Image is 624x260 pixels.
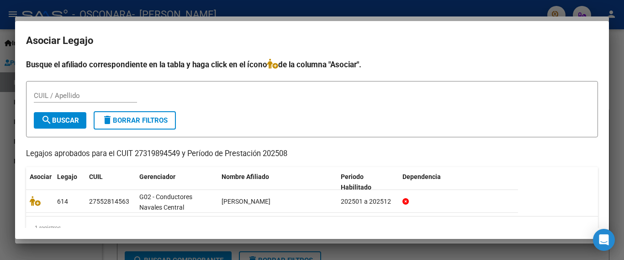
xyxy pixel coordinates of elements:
[218,167,337,197] datatable-header-cell: Nombre Afiliado
[89,196,129,207] div: 27552814563
[26,32,598,49] h2: Asociar Legajo
[34,112,86,129] button: Buscar
[139,193,192,211] span: G02 - Conductores Navales Central
[102,116,168,125] span: Borrar Filtros
[53,167,85,197] datatable-header-cell: Legajo
[89,173,103,180] span: CUIL
[402,173,441,180] span: Dependencia
[41,116,79,125] span: Buscar
[341,173,371,191] span: Periodo Habilitado
[337,167,399,197] datatable-header-cell: Periodo Habilitado
[30,173,52,180] span: Asociar
[41,114,52,125] mat-icon: search
[593,229,615,251] div: Open Intercom Messenger
[222,198,270,205] span: CASTILLO PEREZ SOFIA
[57,198,68,205] span: 614
[26,167,53,197] datatable-header-cell: Asociar
[399,167,518,197] datatable-header-cell: Dependencia
[26,217,598,239] div: 1 registros
[85,167,136,197] datatable-header-cell: CUIL
[102,114,113,125] mat-icon: delete
[341,196,395,207] div: 202501 a 202512
[222,173,269,180] span: Nombre Afiliado
[26,148,598,160] p: Legajos aprobados para el CUIT 27319894549 y Período de Prestación 202508
[136,167,218,197] datatable-header-cell: Gerenciador
[26,59,598,70] h4: Busque el afiliado correspondiente en la tabla y haga click en el ícono de la columna "Asociar".
[139,173,175,180] span: Gerenciador
[94,111,176,130] button: Borrar Filtros
[57,173,77,180] span: Legajo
